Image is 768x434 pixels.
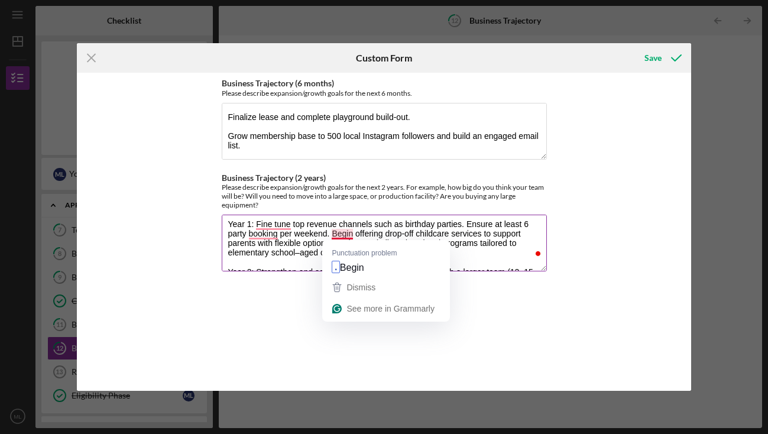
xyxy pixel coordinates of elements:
textarea: To enrich screen reader interactions, please activate Accessibility in Grammarly extension settings [222,215,547,271]
h6: Custom Form [356,53,412,63]
div: Please describe expansion/growth goals for the next 2 years. For example, how big do you think yo... [222,183,547,209]
label: Business Trajectory (2 years) [222,173,326,183]
div: Save [644,46,662,70]
label: Business Trajectory (6 months) [222,78,334,88]
textarea: Finalize lease and complete playground build-out. Grow membership base to 500 local Instagram fol... [222,103,547,160]
button: Save [633,46,691,70]
div: Please describe expansion/growth goals for the next 6 months. [222,89,547,98]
